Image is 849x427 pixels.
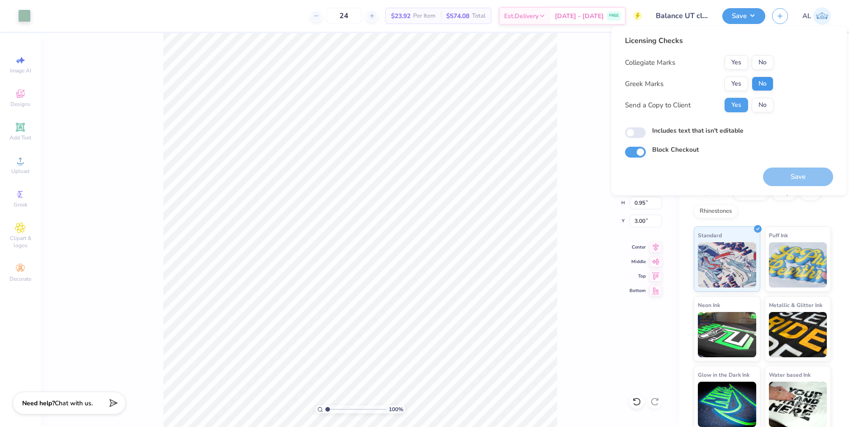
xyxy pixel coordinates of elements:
span: Glow in the Dark Ink [698,370,749,379]
span: [DATE] - [DATE] [555,11,604,21]
button: No [752,98,773,112]
button: Yes [725,77,748,91]
span: Add Text [10,134,31,141]
img: Neon Ink [698,312,756,357]
div: Greek Marks [625,79,663,89]
span: Neon Ink [698,300,720,310]
span: 100 % [389,405,403,413]
span: Greek [14,201,28,208]
span: Middle [630,259,646,265]
span: $574.08 [446,11,469,21]
span: Center [630,244,646,250]
span: Upload [11,168,29,175]
span: Est. Delivery [504,11,539,21]
button: No [752,77,773,91]
input: – – [326,8,362,24]
button: No [752,55,773,70]
span: Chat with us. [55,399,93,408]
label: Includes text that isn't editable [652,126,744,135]
span: $23.92 [391,11,410,21]
span: AL [802,11,811,21]
span: Clipart & logos [5,235,36,249]
span: Puff Ink [769,230,788,240]
img: Water based Ink [769,382,827,427]
img: Alyzza Lydia Mae Sobrino [813,7,831,25]
span: Total [472,11,486,21]
button: Save [722,8,765,24]
span: Designs [10,101,30,108]
div: Collegiate Marks [625,58,675,68]
span: Image AI [10,67,31,74]
span: Decorate [10,275,31,283]
span: FREE [609,13,619,19]
div: Send a Copy to Client [625,100,691,110]
span: Per Item [413,11,435,21]
input: Untitled Design [649,7,715,25]
img: Puff Ink [769,242,827,288]
span: Standard [698,230,722,240]
a: AL [802,7,831,25]
button: Yes [725,55,748,70]
div: Licensing Checks [625,35,773,46]
label: Block Checkout [652,145,699,154]
img: Glow in the Dark Ink [698,382,756,427]
strong: Need help? [22,399,55,408]
div: Rhinestones [694,205,738,218]
span: Metallic & Glitter Ink [769,300,822,310]
img: Standard [698,242,756,288]
span: Water based Ink [769,370,811,379]
img: Metallic & Glitter Ink [769,312,827,357]
button: Yes [725,98,748,112]
span: Bottom [630,288,646,294]
span: Top [630,273,646,279]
